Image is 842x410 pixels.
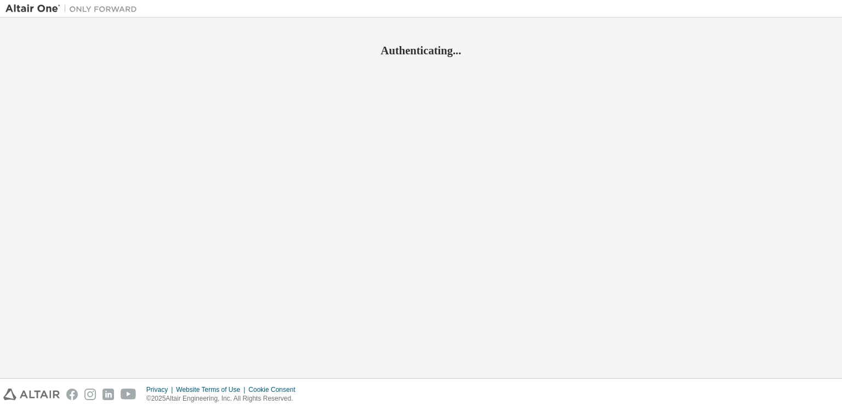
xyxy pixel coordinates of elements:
[146,394,302,403] p: © 2025 Altair Engineering, Inc. All Rights Reserved.
[103,389,114,400] img: linkedin.svg
[248,385,301,394] div: Cookie Consent
[3,389,60,400] img: altair_logo.svg
[66,389,78,400] img: facebook.svg
[176,385,248,394] div: Website Terms of Use
[5,43,837,58] h2: Authenticating...
[146,385,176,394] div: Privacy
[84,389,96,400] img: instagram.svg
[121,389,136,400] img: youtube.svg
[5,3,143,14] img: Altair One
